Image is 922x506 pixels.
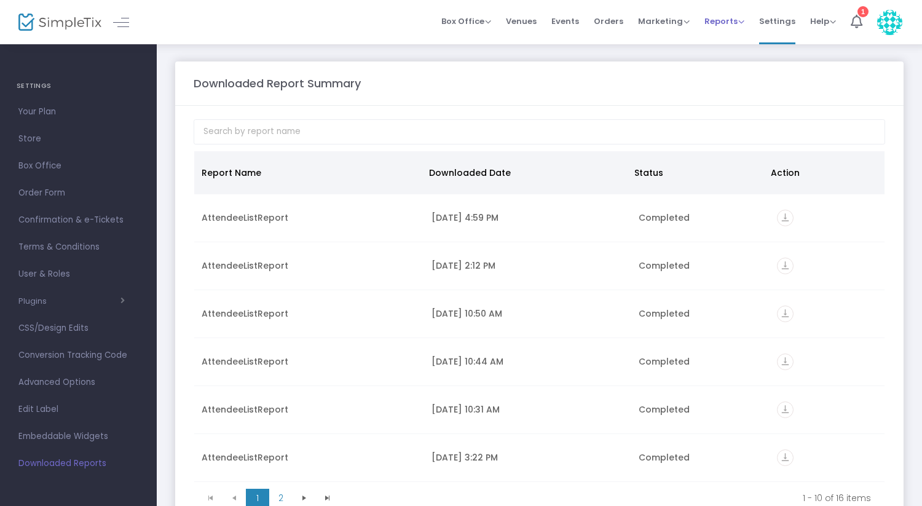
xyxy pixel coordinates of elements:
[431,211,624,224] div: 9/18/2025 4:59 PM
[431,355,624,368] div: 4/4/2025 10:44 AM
[777,261,794,274] a: vertical_align_bottom
[777,306,877,322] div: https://go.SimpleTix.com/5gh17
[431,403,624,416] div: 4/4/2025 10:31 AM
[594,6,623,37] span: Orders
[777,453,794,465] a: vertical_align_bottom
[639,307,762,320] div: Completed
[202,403,417,416] div: AttendeeListReport
[202,451,417,464] div: AttendeeListReport
[638,15,690,27] span: Marketing
[18,347,138,363] span: Conversion Tracking Code
[18,266,138,282] span: User & Roles
[202,307,417,320] div: AttendeeListReport
[777,401,877,418] div: https://go.SimpleTix.com/5z9qk
[506,6,537,37] span: Venues
[194,151,422,194] th: Report Name
[763,151,877,194] th: Action
[194,151,885,483] div: Data table
[639,403,762,416] div: Completed
[777,354,877,370] div: https://go.SimpleTix.com/cixxj
[18,429,138,445] span: Embeddable Widgets
[18,185,138,201] span: Order Form
[704,15,744,27] span: Reports
[194,119,885,144] input: Search by report name
[18,104,138,120] span: Your Plan
[18,158,138,174] span: Box Office
[777,401,794,418] i: vertical_align_bottom
[431,259,624,272] div: 9/16/2025 2:12 PM
[431,451,624,464] div: 4/2/2025 3:22 PM
[777,354,794,370] i: vertical_align_bottom
[777,213,794,226] a: vertical_align_bottom
[18,374,138,390] span: Advanced Options
[777,449,794,466] i: vertical_align_bottom
[323,493,333,503] span: Go to the last page
[627,151,763,194] th: Status
[17,74,140,98] h4: SETTINGS
[18,131,138,147] span: Store
[441,15,491,27] span: Box Office
[810,15,836,27] span: Help
[759,6,795,37] span: Settings
[639,451,762,464] div: Completed
[777,309,794,322] a: vertical_align_bottom
[551,6,579,37] span: Events
[18,212,138,228] span: Confirmation & e-Tickets
[777,210,877,226] div: https://go.SimpleTix.com/4yp05
[202,355,417,368] div: AttendeeListReport
[299,493,309,503] span: Go to the next page
[777,258,877,274] div: https://go.SimpleTix.com/5bh0d
[18,456,138,472] span: Downloaded Reports
[18,401,138,417] span: Edit Label
[348,492,871,504] kendo-pager-info: 1 - 10 of 16 items
[202,259,417,272] div: AttendeeListReport
[777,306,794,322] i: vertical_align_bottom
[202,211,417,224] div: AttendeeListReport
[18,239,138,255] span: Terms & Conditions
[194,75,361,92] m-panel-title: Downloaded Report Summary
[857,6,869,17] div: 1
[777,405,794,417] a: vertical_align_bottom
[18,320,138,336] span: CSS/Design Edits
[639,211,762,224] div: Completed
[639,355,762,368] div: Completed
[639,259,762,272] div: Completed
[422,151,626,194] th: Downloaded Date
[777,258,794,274] i: vertical_align_bottom
[431,307,624,320] div: 4/4/2025 10:50 AM
[777,449,877,466] div: https://go.SimpleTix.com/y1r44
[777,357,794,370] a: vertical_align_bottom
[777,210,794,226] i: vertical_align_bottom
[18,296,125,306] button: Plugins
